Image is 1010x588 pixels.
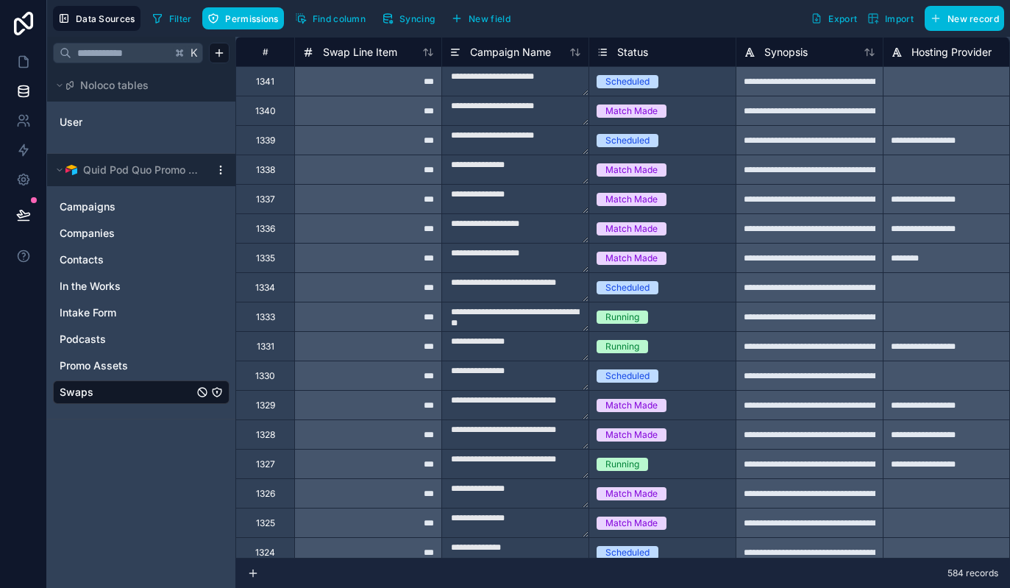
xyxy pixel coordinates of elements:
[60,252,193,267] a: Contacts
[605,105,658,118] div: Match Made
[146,7,197,29] button: Filter
[60,226,193,241] a: Companies
[60,199,115,214] span: Campaigns
[83,163,202,177] span: Quid Pod Quo Promo Exchange
[469,13,511,24] span: New field
[256,194,275,205] div: 1337
[605,458,639,471] div: Running
[919,6,1004,31] a: New record
[605,369,650,383] div: Scheduled
[911,45,992,60] span: Hosting Provider
[60,199,193,214] a: Campaigns
[605,193,658,206] div: Match Made
[256,223,275,235] div: 1336
[605,428,658,442] div: Match Made
[290,7,371,29] button: Find column
[377,7,440,29] button: Syncing
[60,332,106,347] span: Podcasts
[256,429,275,441] div: 1328
[605,546,650,559] div: Scheduled
[377,7,446,29] a: Syncing
[313,13,366,24] span: Find column
[53,380,230,404] div: Swaps
[605,134,650,147] div: Scheduled
[80,78,149,93] span: Noloco tables
[60,279,121,294] span: In the Works
[53,110,230,134] div: User
[60,115,179,130] a: User
[605,399,658,412] div: Match Made
[53,160,209,180] button: Airtable LogoQuid Pod Quo Promo Exchange
[255,282,275,294] div: 1334
[256,517,275,529] div: 1325
[65,164,77,176] img: Airtable Logo
[53,248,230,272] div: Contacts
[605,487,658,500] div: Match Made
[947,567,998,579] span: 584 records
[947,13,999,24] span: New record
[256,76,274,88] div: 1341
[60,358,193,373] a: Promo Assets
[256,400,275,411] div: 1329
[256,488,275,500] div: 1326
[60,332,193,347] a: Podcasts
[605,222,658,235] div: Match Made
[605,340,639,353] div: Running
[60,358,128,373] span: Promo Assets
[255,547,275,559] div: 1324
[885,13,914,24] span: Import
[60,385,193,400] a: Swaps
[446,7,516,29] button: New field
[60,305,193,320] a: Intake Form
[60,305,116,320] span: Intake Form
[60,226,115,241] span: Companies
[53,327,230,351] div: Podcasts
[53,75,221,96] button: Noloco tables
[60,115,82,130] span: User
[53,6,141,31] button: Data Sources
[764,45,808,60] span: Synopsis
[189,48,199,58] span: K
[470,45,551,60] span: Campaign Name
[256,164,275,176] div: 1338
[605,517,658,530] div: Match Made
[169,13,192,24] span: Filter
[255,370,275,382] div: 1330
[60,252,104,267] span: Contacts
[399,13,435,24] span: Syncing
[828,13,857,24] span: Export
[53,301,230,325] div: Intake Form
[805,6,862,31] button: Export
[605,252,658,265] div: Match Made
[60,385,93,400] span: Swaps
[256,458,275,470] div: 1327
[256,135,275,146] div: 1339
[247,46,283,57] div: #
[255,105,276,117] div: 1340
[257,341,274,353] div: 1331
[53,354,230,378] div: Promo Assets
[925,6,1004,31] button: New record
[60,279,193,294] a: In the Works
[605,163,658,177] div: Match Made
[53,222,230,245] div: Companies
[76,13,135,24] span: Data Sources
[617,45,648,60] span: Status
[605,281,650,294] div: Scheduled
[323,45,397,60] span: Swap Line Item
[605,75,650,88] div: Scheduled
[862,6,919,31] button: Import
[256,252,275,264] div: 1335
[605,311,639,324] div: Running
[256,311,275,323] div: 1333
[53,274,230,298] div: In the Works
[53,195,230,219] div: Campaigns
[202,7,289,29] a: Permissions
[202,7,283,29] button: Permissions
[225,13,278,24] span: Permissions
